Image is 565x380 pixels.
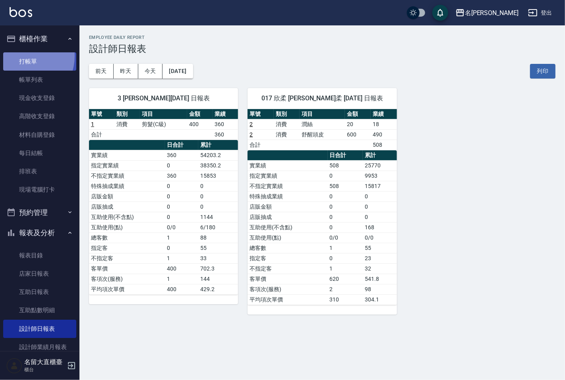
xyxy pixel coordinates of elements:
td: 0 [328,222,363,232]
a: 2 [250,131,253,138]
th: 業績 [213,109,238,119]
td: 620 [328,274,363,284]
button: save [432,5,448,21]
td: 88 [198,232,238,243]
td: 客項次(服務) [89,274,165,284]
h3: 設計師日報表 [89,43,555,54]
td: 23 [363,253,397,263]
span: 017 欣柔 [PERSON_NAME]柔 [DATE] 日報表 [257,94,387,102]
td: 702.3 [198,263,238,274]
td: 15817 [363,181,397,191]
span: 3 [PERSON_NAME][DATE] 日報表 [99,94,228,102]
th: 業績 [371,109,397,119]
table: a dense table [89,140,238,295]
td: 特殊抽成業績 [248,191,327,202]
table: a dense table [248,150,397,305]
button: 報表及分析 [3,223,76,243]
img: Person [6,358,22,374]
td: 0 [198,202,238,212]
td: 0 [328,212,363,222]
td: 0 [165,191,198,202]
a: 現場電腦打卡 [3,180,76,199]
a: 互助點數明細 [3,301,76,319]
a: 報表目錄 [3,246,76,265]
td: 0/0 [165,222,198,232]
td: 0 [328,191,363,202]
td: 55 [363,243,397,253]
td: 360 [165,171,198,181]
td: 310 [328,294,363,305]
td: 不指定客 [89,253,165,263]
a: 現金收支登錄 [3,89,76,107]
td: 客單價 [89,263,165,274]
td: 1 [328,243,363,253]
a: 材料自購登錄 [3,126,76,144]
td: 不指定實業績 [248,181,327,191]
td: 1 [165,253,198,263]
td: 490 [371,129,397,140]
td: 指定實業績 [248,171,327,181]
td: 實業績 [248,160,327,171]
td: 2 [328,284,363,294]
td: 0 [363,202,397,212]
td: 消費 [114,119,140,129]
th: 累計 [363,150,397,161]
td: 508 [371,140,397,150]
td: 144 [198,274,238,284]
td: 18 [371,119,397,129]
td: 25770 [363,160,397,171]
p: 櫃台 [24,366,65,373]
td: 0 [328,202,363,212]
td: 6/180 [198,222,238,232]
th: 單號 [248,109,273,119]
th: 類別 [274,109,300,119]
button: 昨天 [114,64,138,79]
td: 0 [165,181,198,191]
button: 名[PERSON_NAME] [452,5,522,21]
a: 1 [91,121,94,127]
td: 店販抽成 [248,212,327,222]
td: 實業績 [89,150,165,160]
td: 指定客 [89,243,165,253]
td: 合計 [248,140,273,150]
th: 日合計 [165,140,198,150]
td: 429.2 [198,284,238,294]
td: 平均項次單價 [89,284,165,294]
td: 剪髮(C級) [140,119,187,129]
td: 0 [165,212,198,222]
td: 508 [328,160,363,171]
a: 店家日報表 [3,265,76,283]
td: 600 [345,129,371,140]
a: 互助日報表 [3,283,76,301]
button: 預約管理 [3,202,76,223]
td: 客單價 [248,274,327,284]
table: a dense table [248,109,397,150]
a: 高階收支登錄 [3,107,76,125]
button: 登出 [525,6,555,20]
img: Logo [10,7,32,17]
td: 合計 [89,129,114,140]
td: 客項次(服務) [248,284,327,294]
td: 98 [363,284,397,294]
th: 類別 [114,109,140,119]
td: 指定客 [248,253,327,263]
a: 排班表 [3,162,76,180]
td: 互助使用(不含點) [89,212,165,222]
td: 不指定客 [248,263,327,274]
th: 單號 [89,109,114,119]
td: 20 [345,119,371,129]
td: 0 [165,243,198,253]
th: 累計 [198,140,238,150]
a: 2 [250,121,253,127]
td: 互助使用(點) [248,232,327,243]
td: 0 [198,181,238,191]
td: 1 [328,263,363,274]
button: 櫃檯作業 [3,29,76,49]
a: 帳單列表 [3,71,76,89]
button: [DATE] [163,64,193,79]
td: 0 [198,191,238,202]
td: 0 [165,202,198,212]
td: 0 [328,253,363,263]
td: 304.1 [363,294,397,305]
td: 潤絲 [300,119,345,129]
